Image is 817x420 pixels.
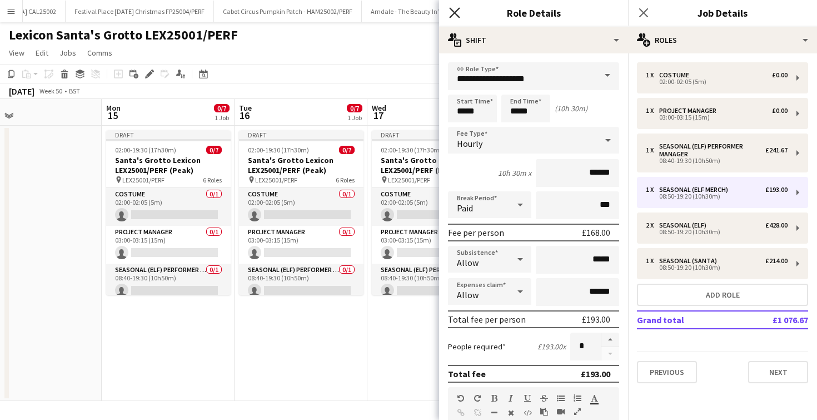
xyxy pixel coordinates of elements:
[106,188,231,226] app-card-role: Costume0/102:00-02:05 (5m)
[336,176,355,184] span: 6 Roles
[646,115,788,120] div: 03:00-03:15 (15m)
[104,109,121,122] span: 15
[490,394,498,403] button: Bold
[646,186,659,194] div: 1 x
[540,394,548,403] button: Strikethrough
[362,1,508,22] button: Arndale - The Beauty In You - MAN25006/PERF
[36,48,48,58] span: Edit
[646,194,788,199] div: 08:50-19:20 (10h30m)
[106,155,231,175] h3: Santa's Grotto Lexicon LEX25001/PERF (Peak)
[115,146,176,154] span: 02:00-19:30 (17h30m)
[748,361,808,383] button: Next
[582,227,610,238] div: £168.00
[457,394,465,403] button: Undo
[507,394,515,403] button: Italic
[637,284,808,306] button: Add role
[498,168,531,178] div: 10h 30m x
[372,264,496,302] app-card-role: Seasonal (Elf) Performer Manager0/108:40-19:30 (10h50m)
[524,394,531,403] button: Underline
[439,27,628,53] div: Shift
[239,130,363,295] app-job-card: Draft02:00-19:30 (17h30m)0/7Santa's Grotto Lexicon LEX25001/PERF (Peak) LEX25001/PERF6 RolesCostu...
[646,107,659,115] div: 1 x
[106,130,231,139] div: Draft
[106,103,121,113] span: Mon
[239,264,363,302] app-card-role: Seasonal (Elf) Performer Manager0/108:40-19:30 (10h50m)
[106,264,231,302] app-card-role: Seasonal (Elf) Performer Manager0/108:40-19:30 (10h50m)
[772,107,788,115] div: £0.00
[582,314,610,325] div: £193.00
[248,146,309,154] span: 02:00-19:30 (17h30m)
[590,394,598,403] button: Text Color
[646,257,659,265] div: 1 x
[637,361,697,383] button: Previous
[215,113,229,122] div: 1 Job
[31,46,53,60] a: Edit
[69,87,80,95] div: BST
[66,1,214,22] button: Festival Place [DATE] Christmas FP25004/PERF
[9,86,34,97] div: [DATE]
[537,342,566,352] div: £193.00 x
[574,394,581,403] button: Ordered List
[448,314,526,325] div: Total fee per person
[372,130,496,139] div: Draft
[448,368,486,379] div: Total fee
[372,226,496,264] app-card-role: Project Manager0/103:00-03:15 (15m)
[372,103,386,113] span: Wed
[239,155,363,175] h3: Santa's Grotto Lexicon LEX25001/PERF (Peak)
[659,221,711,229] div: Seasonal (Elf)
[507,408,515,417] button: Clear Formatting
[490,408,498,417] button: Horizontal Line
[9,48,24,58] span: View
[206,146,222,154] span: 0/7
[659,142,765,158] div: Seasonal (Elf) Performer Manager
[765,257,788,265] div: £214.00
[4,46,29,60] a: View
[214,104,230,112] span: 0/7
[87,48,112,58] span: Comms
[370,109,386,122] span: 17
[122,176,165,184] span: LEX25001/PERF
[738,311,808,329] td: £1 076.67
[9,27,238,43] h1: Lexicon Santa's Grotto LEX25001/PERF
[581,368,610,379] div: £193.00
[106,226,231,264] app-card-role: Project Manager0/103:00-03:15 (15m)
[55,46,81,60] a: Jobs
[646,229,788,235] div: 08:50-19:20 (10h30m)
[37,87,64,95] span: Week 50
[388,176,430,184] span: LEX25001/PERF
[659,107,721,115] div: Project Manager
[339,146,355,154] span: 0/7
[765,146,788,154] div: £241.67
[372,188,496,226] app-card-role: Costume0/102:00-02:05 (5m)
[540,407,548,416] button: Paste as plain text
[659,257,721,265] div: Seasonal (Santa)
[372,130,496,295] div: Draft02:00-19:30 (17h30m)0/7Santa's Grotto Lexicon LEX25001/PERF (Peak) LEX25001/PERF6 RolesCostu...
[646,71,659,79] div: 1 x
[555,103,587,113] div: (10h 30m)
[628,6,817,20] h3: Job Details
[381,146,442,154] span: 02:00-19:30 (17h30m)
[214,1,362,22] button: Cabot Circus Pumpkin Patch - HAM25002/PERF
[637,311,738,329] td: Grand total
[628,27,817,53] div: Roles
[474,394,481,403] button: Redo
[255,176,297,184] span: LEX25001/PERF
[457,257,479,268] span: Allow
[239,103,252,113] span: Tue
[524,408,531,417] button: HTML Code
[646,221,659,229] div: 2 x
[106,130,231,295] app-job-card: Draft02:00-19:30 (17h30m)0/7Santa's Grotto Lexicon LEX25001/PERF (Peak) LEX25001/PERF6 RolesCostu...
[765,186,788,194] div: £193.00
[646,146,659,154] div: 1 x
[448,227,504,238] div: Fee per person
[83,46,117,60] a: Comms
[646,265,788,270] div: 08:50-19:20 (10h30m)
[765,221,788,229] div: £428.00
[239,226,363,264] app-card-role: Project Manager0/103:00-03:15 (15m)
[659,186,733,194] div: Seasonal (Elf Merch)
[646,79,788,85] div: 02:00-02:05 (5m)
[448,342,506,352] label: People required
[239,188,363,226] app-card-role: Costume0/102:00-02:05 (5m)
[457,289,479,300] span: Allow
